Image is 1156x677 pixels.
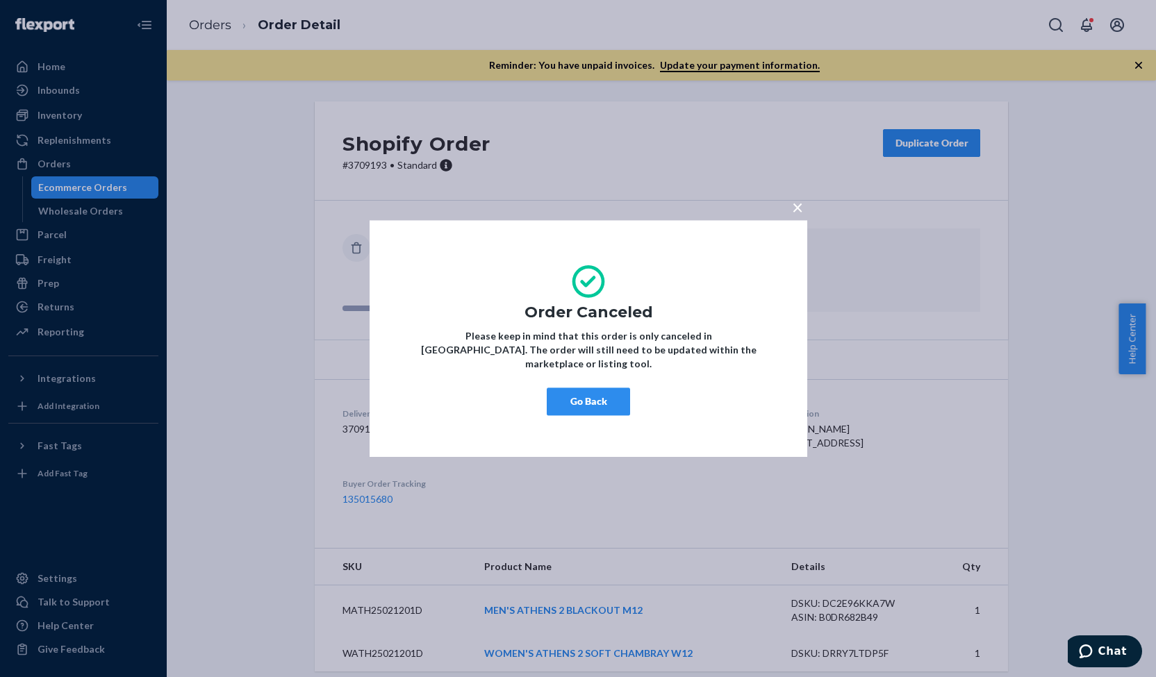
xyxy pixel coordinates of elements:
h1: Order Canceled [411,304,766,321]
strong: Please keep in mind that this order is only canceled in [GEOGRAPHIC_DATA]. The order will still n... [421,330,757,369]
button: Go Back [547,387,630,415]
span: × [792,195,803,219]
iframe: Opens a widget where you can chat to one of our agents [1068,635,1142,670]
